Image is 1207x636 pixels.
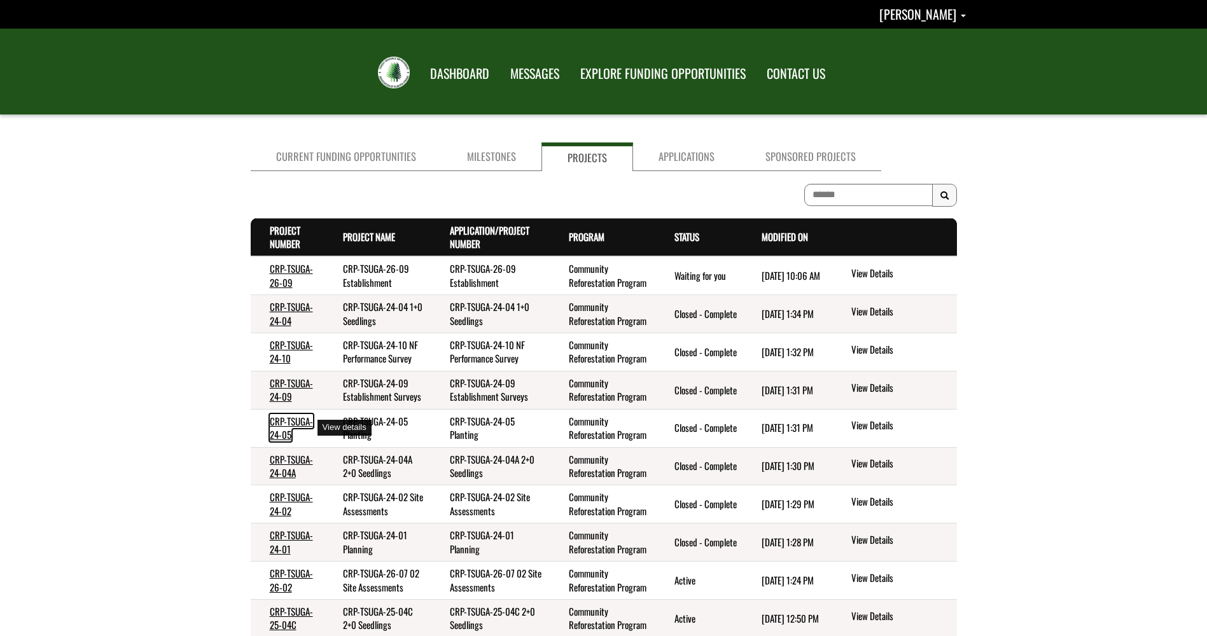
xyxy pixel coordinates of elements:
[324,485,431,523] td: CRP-TSUGA-24-02 Site Assessments
[343,230,395,244] a: Project Name
[762,307,814,321] time: [DATE] 1:34 PM
[431,485,550,523] td: CRP-TSUGA-24-02 Site Assessments
[851,609,951,625] a: View details
[851,418,951,434] a: View details
[421,58,499,90] a: DASHBOARD
[324,371,431,409] td: CRP-TSUGA-24-09 Establishment Surveys
[655,562,743,600] td: Active
[251,485,324,523] td: CRP-TSUGA-24-02
[762,573,814,587] time: [DATE] 1:24 PM
[740,142,881,171] a: Sponsored Projects
[550,447,655,485] td: Community Reforestation Program
[655,256,743,294] td: Waiting for you
[804,184,933,206] input: To search on partial text, use the asterisk (*) wildcard character.
[324,447,431,485] td: CRP-TSUGA-24-04A 2+0 Seedlings
[378,57,410,88] img: FRIAA Submissions Portal
[431,256,550,294] td: CRP-TSUGA-26-09 Establishment
[270,490,313,517] a: CRP-TSUGA-24-02
[830,333,956,371] td: action menu
[431,562,550,600] td: CRP-TSUGA-26-07 02 Site Assessments
[541,142,633,171] a: Projects
[633,142,740,171] a: Applications
[550,562,655,600] td: Community Reforestation Program
[270,376,313,403] a: CRP-TSUGA-24-09
[550,371,655,409] td: Community Reforestation Program
[270,300,313,327] a: CRP-TSUGA-24-04
[317,420,372,436] div: View details
[743,485,830,523] td: 10/8/2025 1:29 PM
[324,409,431,447] td: CRP-TSUGA-24-05 Planting
[743,523,830,562] td: 10/8/2025 1:28 PM
[270,566,313,593] a: CRP-TSUGA-26-02
[655,371,743,409] td: Closed - Complete
[251,256,324,294] td: CRP-TSUGA-26-09
[251,371,324,409] td: CRP-TSUGA-24-09
[830,256,956,294] td: action menu
[431,371,550,409] td: CRP-TSUGA-24-09 Establishment Surveys
[743,295,830,333] td: 10/8/2025 1:34 PM
[270,223,300,251] a: Project Number
[270,528,313,555] a: CRP-TSUGA-24-01
[442,142,541,171] a: Milestones
[270,604,313,632] a: CRP-TSUGA-25-04C
[655,333,743,371] td: Closed - Complete
[655,447,743,485] td: Closed - Complete
[851,343,951,358] a: View details
[757,58,835,90] a: CONTACT US
[324,295,431,333] td: CRP-TSUGA-24-04 1+0 Seedlings
[830,371,956,409] td: action menu
[270,338,313,365] a: CRP-TSUGA-24-10
[743,447,830,485] td: 10/8/2025 1:30 PM
[270,452,313,480] a: CRP-TSUGA-24-04A
[655,523,743,562] td: Closed - Complete
[830,218,956,256] th: Actions
[655,295,743,333] td: Closed - Complete
[762,383,813,397] time: [DATE] 1:31 PM
[431,447,550,485] td: CRP-TSUGA-24-04A 2+0 Seedlings
[270,261,313,289] a: CRP-TSUGA-26-09
[324,256,431,294] td: CRP-TSUGA-26-09 Establishment
[569,230,604,244] a: Program
[550,409,655,447] td: Community Reforestation Program
[324,333,431,371] td: CRP-TSUGA-24-10 NF Performance Survey
[571,58,755,90] a: EXPLORE FUNDING OPPORTUNITIES
[762,611,819,625] time: [DATE] 12:50 PM
[501,58,569,90] a: MESSAGES
[743,409,830,447] td: 10/8/2025 1:31 PM
[851,495,951,510] a: View details
[762,230,808,244] a: Modified On
[431,523,550,562] td: CRP-TSUGA-24-01 Planning
[743,562,830,600] td: 10/8/2025 1:24 PM
[251,142,442,171] a: Current Funding Opportunities
[762,268,820,282] time: [DATE] 10:06 AM
[879,4,966,24] a: Peter Gommerud
[830,409,956,447] td: action menu
[851,533,951,548] a: View details
[762,345,814,359] time: [DATE] 1:32 PM
[251,523,324,562] td: CRP-TSUGA-24-01
[932,184,957,207] button: Search Results
[762,535,814,549] time: [DATE] 1:28 PM
[251,333,324,371] td: CRP-TSUGA-24-10
[743,333,830,371] td: 10/8/2025 1:32 PM
[251,295,324,333] td: CRP-TSUGA-24-04
[743,256,830,294] td: 10/13/2025 10:06 AM
[431,409,550,447] td: CRP-TSUGA-24-05 Planting
[655,409,743,447] td: Closed - Complete
[830,523,956,562] td: action menu
[251,562,324,600] td: CRP-TSUGA-26-02
[550,485,655,523] td: Community Reforestation Program
[762,459,814,473] time: [DATE] 1:30 PM
[450,223,529,251] a: Application/Project Number
[419,54,835,90] nav: Main Navigation
[550,333,655,371] td: Community Reforestation Program
[324,523,431,562] td: CRP-TSUGA-24-01 Planning
[851,571,951,586] a: View details
[830,295,956,333] td: action menu
[851,305,951,320] a: View details
[674,230,699,244] a: Status
[851,266,951,282] a: View details
[830,485,956,523] td: action menu
[851,457,951,472] a: View details
[550,295,655,333] td: Community Reforestation Program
